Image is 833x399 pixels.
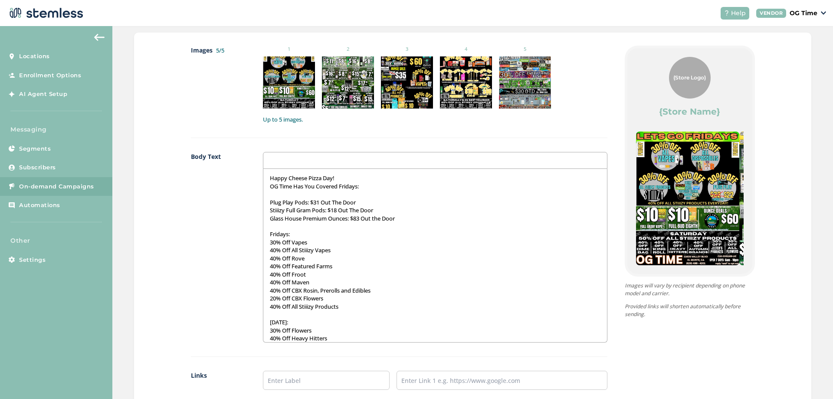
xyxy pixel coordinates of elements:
[270,182,600,190] p: OG Time Has You Covered Fridays:
[322,56,374,109] img: 2Q==
[270,287,600,294] p: 40% Off CBX Rosin, Prerolls and Edibles
[790,9,817,18] p: OG Time
[191,152,246,343] label: Body Text
[270,214,600,222] p: Glass House Premium Ounces: $83 Out the Door
[7,4,83,22] img: logo-dark-0685b13c.svg
[19,256,46,264] span: Settings
[724,10,729,16] img: icon-help-white-03924b79.svg
[440,46,492,53] small: 4
[440,56,492,109] img: 2Q==
[270,326,600,334] p: 30% Off Flowers
[216,46,224,54] label: 5/5
[19,182,94,191] span: On-demand Campaigns
[270,262,600,270] p: 40% Off Featured Farms
[270,303,600,310] p: 40% Off All Stiiizy Products
[263,371,390,390] input: Enter Label
[270,174,600,182] p: Happy Cheese Pizza Day!
[19,201,60,210] span: Automations
[636,132,739,265] img: 2Q==
[683,270,696,284] button: Item 2
[657,270,670,284] button: Item 0
[19,90,67,99] span: AI Agent Setup
[19,145,51,153] span: Segments
[625,282,755,297] p: Images will vary by recipient depending on phone model and carrier.
[499,46,551,53] small: 5
[191,46,246,124] label: Images
[821,11,826,15] img: icon_down-arrow-small-66adaf34.svg
[731,9,746,18] span: Help
[499,56,551,109] img: 9k=
[263,115,607,124] label: Up to 5 images.
[696,270,709,284] button: Item 3
[270,294,600,302] p: 20% Off CBX Flowers
[19,52,50,61] span: Locations
[270,334,600,342] p: 40% Off Heavy Hitters
[381,46,433,53] small: 3
[94,34,105,41] img: icon-arrow-back-accent-c549486e.svg
[397,371,607,390] input: Enter Link 1 e.g. https://www.google.com
[625,303,755,318] p: Provided links will shorten automatically before sending.
[270,238,600,246] p: 30% Off Vapes
[270,278,600,286] p: 40% Off Maven
[756,9,786,18] div: VENDOR
[263,56,315,109] img: 2Q==
[270,206,600,214] p: Stiiizy Full Gram Pods: $18 Out The Door
[270,198,600,206] p: Plug Play Pods: $31 Out The Door
[19,163,56,172] span: Subscribers
[659,106,720,118] label: {Store Name}
[670,270,683,284] button: Item 1
[709,270,722,284] button: Item 4
[790,357,833,399] iframe: Chat Widget
[270,246,600,254] p: 40% Off All Stiiizy Vapes
[270,318,600,326] p: [DATE]:
[263,46,315,53] small: 1
[322,46,374,53] small: 2
[381,56,433,109] img: Z
[270,254,600,262] p: 40% Off Rove
[19,71,81,80] span: Enrollment Options
[270,270,600,278] p: 40% Off Froot
[673,74,706,82] span: {Store Logo}
[270,230,600,238] p: Fridays:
